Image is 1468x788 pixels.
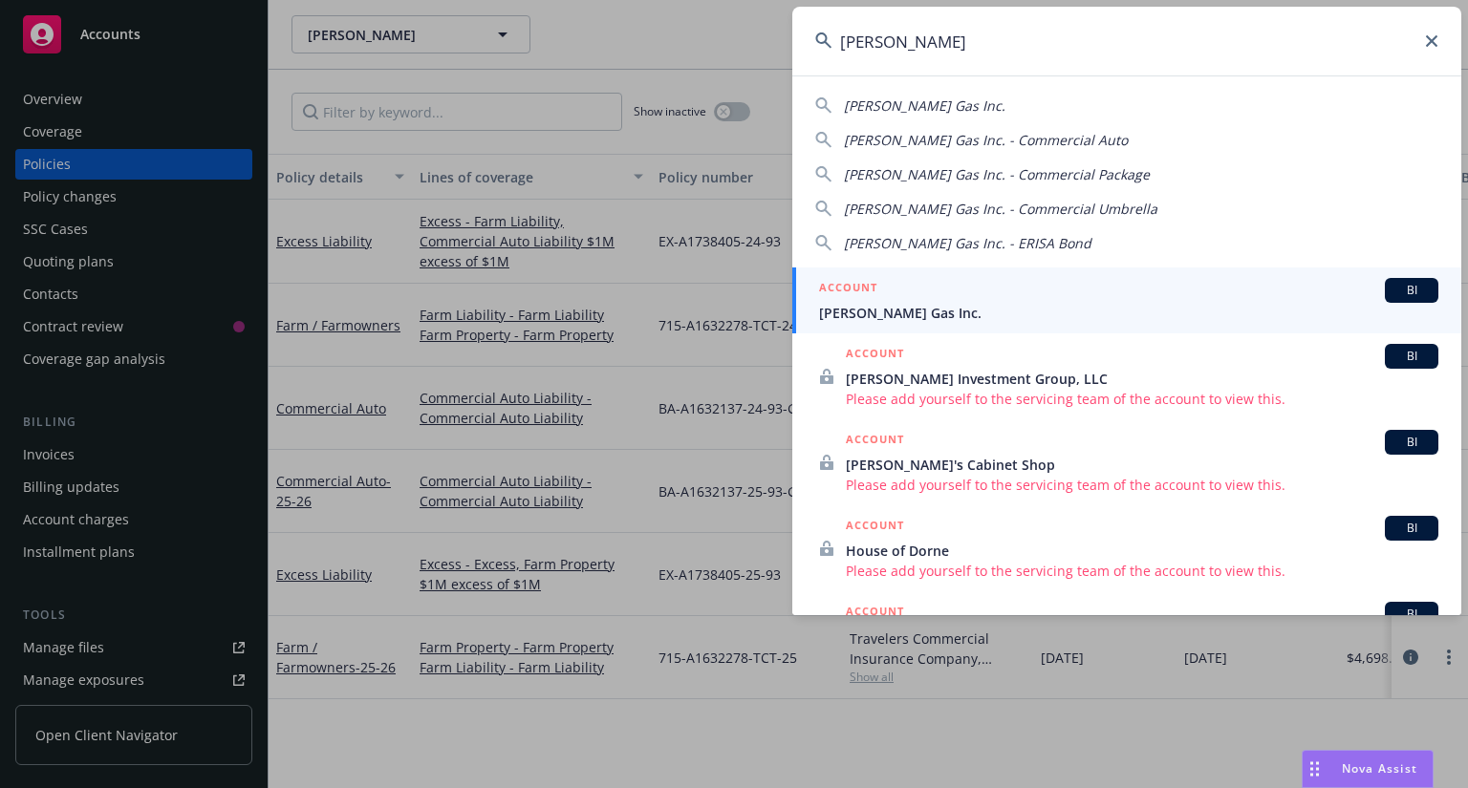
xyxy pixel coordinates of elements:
[846,389,1438,409] span: Please add yourself to the servicing team of the account to view this.
[792,333,1461,419] a: ACCOUNTBI[PERSON_NAME] Investment Group, LLCPlease add yourself to the servicing team of the acco...
[1392,606,1431,623] span: BI
[792,505,1461,591] a: ACCOUNTBIHouse of DornePlease add yourself to the servicing team of the account to view this.
[1303,751,1327,787] div: Drag to move
[844,131,1128,149] span: [PERSON_NAME] Gas Inc. - Commercial Auto
[846,561,1438,581] span: Please add yourself to the servicing team of the account to view this.
[846,344,904,367] h5: ACCOUNT
[846,455,1438,475] span: [PERSON_NAME]'s Cabinet Shop
[1392,434,1431,451] span: BI
[1392,348,1431,365] span: BI
[792,419,1461,505] a: ACCOUNTBI[PERSON_NAME]'s Cabinet ShopPlease add yourself to the servicing team of the account to ...
[844,200,1157,218] span: [PERSON_NAME] Gas Inc. - Commercial Umbrella
[844,234,1091,252] span: [PERSON_NAME] Gas Inc. - ERISA Bond
[819,303,1438,323] span: [PERSON_NAME] Gas Inc.
[846,369,1438,389] span: [PERSON_NAME] Investment Group, LLC
[1342,760,1417,777] span: Nova Assist
[844,165,1150,183] span: [PERSON_NAME] Gas Inc. - Commercial Package
[846,516,904,539] h5: ACCOUNT
[792,7,1461,75] input: Search...
[1392,282,1431,299] span: BI
[846,602,904,625] h5: ACCOUNT
[846,541,1438,561] span: House of Dorne
[846,430,904,453] h5: ACCOUNT
[792,591,1461,677] a: ACCOUNTBI
[1302,750,1434,788] button: Nova Assist
[844,96,1005,115] span: [PERSON_NAME] Gas Inc.
[1392,520,1431,537] span: BI
[792,267,1461,333] a: ACCOUNTBI[PERSON_NAME] Gas Inc.
[819,278,877,301] h5: ACCOUNT
[846,475,1438,495] span: Please add yourself to the servicing team of the account to view this.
